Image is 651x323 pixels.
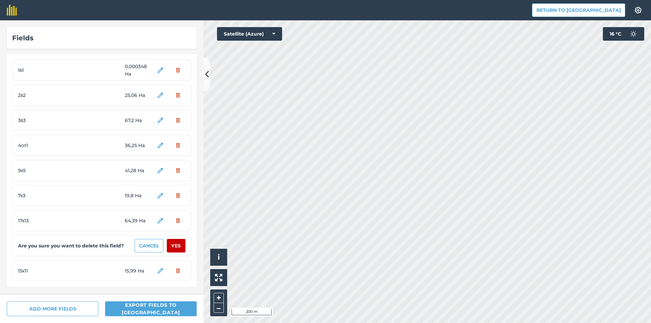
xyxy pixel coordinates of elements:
[217,27,282,41] button: Satellite (Azure)
[603,27,644,41] button: 16 °C
[7,5,17,16] img: fieldmargin Logo
[210,249,227,266] button: i
[18,217,69,224] span: 17к13
[167,239,185,253] button: Yes
[12,33,191,43] div: Fields
[18,267,69,275] span: 15к11
[215,274,222,281] img: Four arrows, one pointing top left, one top right, one bottom right and the last bottom left
[18,167,69,174] span: 9к5
[7,301,98,316] button: ADD MORE FIELDS
[125,117,150,124] span: 67,2 Ha
[18,66,69,74] span: 1в1
[125,92,150,99] span: 25,06 Ha
[634,7,642,14] img: A cog icon
[135,239,163,253] button: Cancel
[218,253,220,261] span: i
[18,242,124,249] strong: Are you sure you want to delete this field?
[125,217,150,224] span: 64,39 Ha
[125,142,150,149] span: 36,25 Ha
[18,142,69,149] span: 4ол1
[214,293,224,303] button: +
[532,3,625,17] button: Return to [GEOGRAPHIC_DATA]
[125,267,150,275] span: 15,99 Ha
[125,167,150,174] span: 41,28 Ha
[18,192,69,199] span: 7к3
[627,27,640,41] img: svg+xml;base64,PD94bWwgdmVyc2lvbj0iMS4wIiBlbmNvZGluZz0idXRmLTgiPz4KPCEtLSBHZW5lcmF0b3I6IEFkb2JlIE...
[125,192,150,199] span: 19,8 Ha
[105,301,197,316] button: Export fields to [GEOGRAPHIC_DATA]
[18,117,69,124] span: 3в3
[125,63,150,78] span: 0,000348 Ha
[610,27,621,41] span: 16 ° C
[18,92,69,99] span: 2в2
[214,303,224,313] button: –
